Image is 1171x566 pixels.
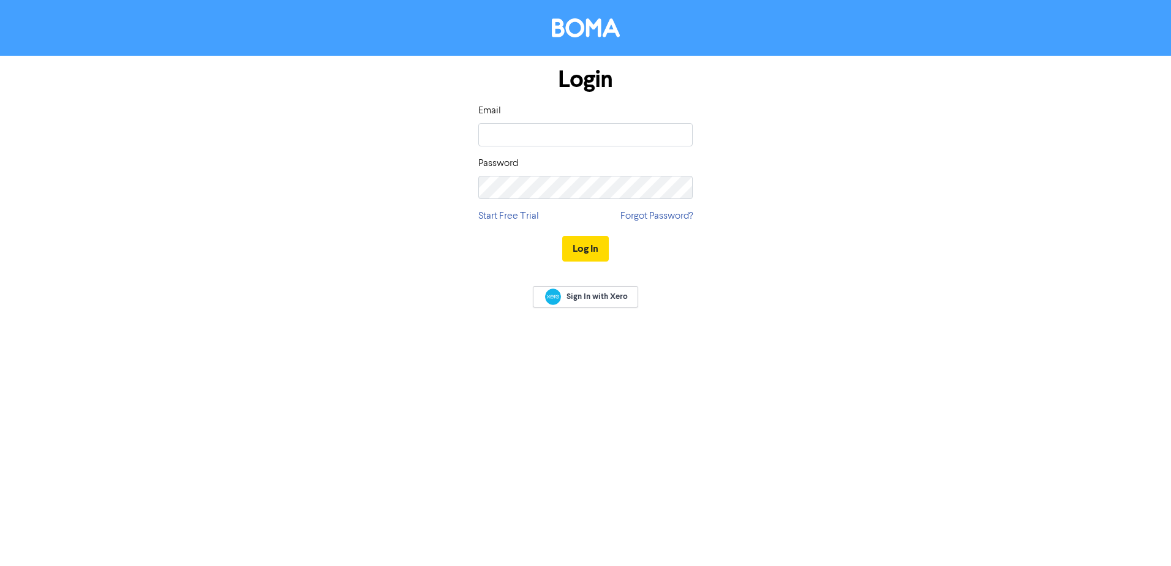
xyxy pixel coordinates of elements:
[1110,507,1171,566] iframe: Chat Widget
[478,156,518,171] label: Password
[533,286,638,308] a: Sign In with Xero
[552,18,620,37] img: BOMA Logo
[478,209,539,224] a: Start Free Trial
[545,289,561,305] img: Xero logo
[478,104,501,118] label: Email
[567,291,628,302] span: Sign In with Xero
[620,209,693,224] a: Forgot Password?
[562,236,609,262] button: Log In
[478,66,693,94] h1: Login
